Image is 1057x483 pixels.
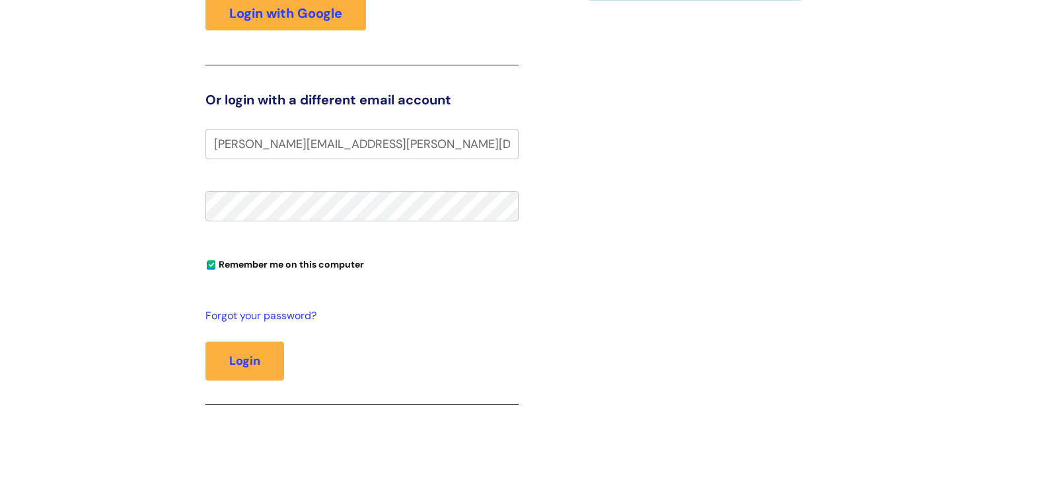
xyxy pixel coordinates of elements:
label: Remember me on this computer [205,256,364,270]
a: Forgot your password? [205,307,512,326]
input: Remember me on this computer [207,261,215,270]
div: You can uncheck this option if you're logging in from a shared device [205,253,519,274]
h3: Or login with a different email account [205,92,519,108]
button: Login [205,342,284,380]
input: Your e-mail address [205,129,519,159]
